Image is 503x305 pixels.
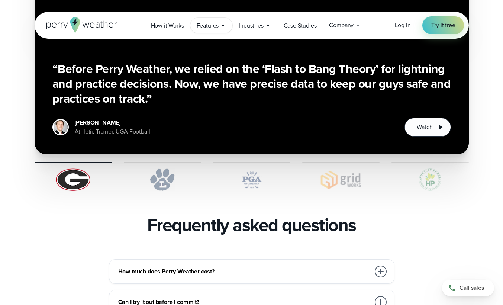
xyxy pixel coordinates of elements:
[395,21,410,29] span: Log in
[417,123,432,132] span: Watch
[422,16,464,34] a: Try it free
[52,61,451,106] h3: “Before Perry Weather, we relied on the ‘Flash to Bang Theory’ for lightning and practice decisio...
[239,21,263,30] span: Industries
[460,283,484,292] span: Call sales
[431,21,455,30] span: Try it free
[75,127,150,136] div: Athletic Trainer, UGA Football
[151,21,184,30] span: How it Works
[197,21,219,30] span: Features
[284,21,317,30] span: Case Studies
[145,18,190,33] a: How it Works
[329,21,354,30] span: Company
[302,168,380,191] img: Gridworks.svg
[395,21,410,30] a: Log in
[404,118,451,137] button: Watch
[213,168,290,191] img: PGA.svg
[277,18,323,33] a: Case Studies
[75,118,150,127] div: [PERSON_NAME]
[442,280,494,296] a: Call sales
[147,215,356,235] h2: Frequently asked questions
[118,267,370,276] h3: How much does Perry Weather cost?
